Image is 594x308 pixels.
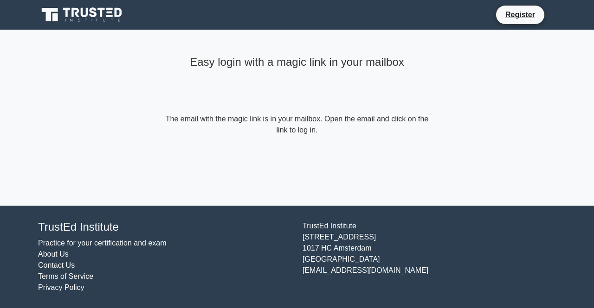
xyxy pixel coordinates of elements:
[38,250,69,258] a: About Us
[297,220,562,293] div: TrustEd Institute [STREET_ADDRESS] 1017 HC Amsterdam [GEOGRAPHIC_DATA] [EMAIL_ADDRESS][DOMAIN_NAME]
[163,113,431,136] form: The email with the magic link is in your mailbox. Open the email and click on the link to log in.
[38,239,167,247] a: Practice for your certification and exam
[38,272,93,280] a: Terms of Service
[500,9,541,20] a: Register
[163,56,431,69] h4: Easy login with a magic link in your mailbox
[38,220,291,234] h4: TrustEd Institute
[38,261,75,269] a: Contact Us
[38,283,84,291] a: Privacy Policy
